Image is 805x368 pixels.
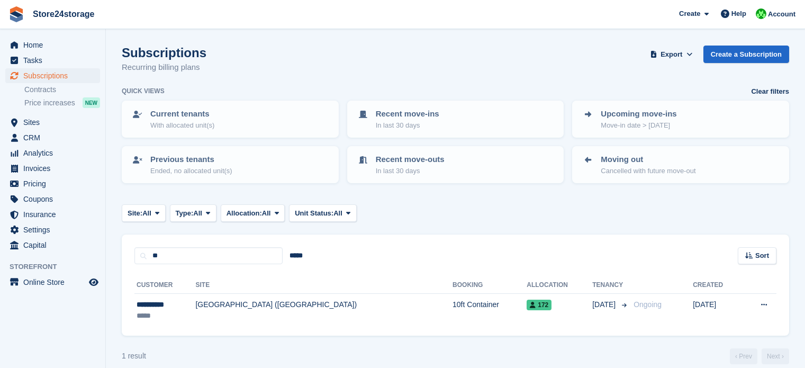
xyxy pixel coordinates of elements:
[762,348,789,364] a: Next
[730,348,757,364] a: Previous
[23,161,87,176] span: Invoices
[5,53,100,68] a: menu
[23,207,87,222] span: Insurance
[648,46,695,63] button: Export
[221,204,285,222] button: Allocation: All
[5,130,100,145] a: menu
[601,120,676,131] p: Move-in date > [DATE]
[661,49,682,60] span: Export
[10,262,105,272] span: Storefront
[601,154,695,166] p: Moving out
[195,277,453,294] th: Site
[5,275,100,290] a: menu
[29,5,99,23] a: Store24storage
[693,277,741,294] th: Created
[601,108,676,120] p: Upcoming move-ins
[592,277,629,294] th: Tenancy
[5,192,100,207] a: menu
[679,8,700,19] span: Create
[227,208,262,219] span: Allocation:
[122,61,206,74] p: Recurring billing plans
[150,154,232,166] p: Previous tenants
[23,222,87,237] span: Settings
[376,108,439,120] p: Recent move-ins
[123,102,338,137] a: Current tenants With allocated unit(s)
[5,176,100,191] a: menu
[768,9,795,20] span: Account
[83,97,100,108] div: NEW
[756,8,766,19] img: Tracy Harper
[348,147,563,182] a: Recent move-outs In last 30 days
[5,161,100,176] a: menu
[634,300,662,309] span: Ongoing
[170,204,216,222] button: Type: All
[5,146,100,160] a: menu
[193,208,202,219] span: All
[5,238,100,253] a: menu
[122,46,206,60] h1: Subscriptions
[376,166,445,176] p: In last 30 days
[123,147,338,182] a: Previous tenants Ended, no allocated unit(s)
[5,38,100,52] a: menu
[5,68,100,83] a: menu
[755,250,769,261] span: Sort
[23,130,87,145] span: CRM
[592,299,618,310] span: [DATE]
[176,208,194,219] span: Type:
[333,208,342,219] span: All
[289,204,356,222] button: Unit Status: All
[527,277,592,294] th: Allocation
[150,108,214,120] p: Current tenants
[23,192,87,207] span: Coupons
[122,351,146,362] div: 1 result
[142,208,151,219] span: All
[150,120,214,131] p: With allocated unit(s)
[8,6,24,22] img: stora-icon-8386f47178a22dfd0bd8f6a31ec36ba5ce8667c1dd55bd0f319d3a0aa187defe.svg
[128,208,142,219] span: Site:
[195,294,453,327] td: [GEOGRAPHIC_DATA] ([GEOGRAPHIC_DATA])
[693,294,741,327] td: [DATE]
[703,46,789,63] a: Create a Subscription
[23,176,87,191] span: Pricing
[24,85,100,95] a: Contracts
[573,102,788,137] a: Upcoming move-ins Move-in date > [DATE]
[23,115,87,130] span: Sites
[527,300,551,310] span: 172
[376,154,445,166] p: Recent move-outs
[23,275,87,290] span: Online Store
[731,8,746,19] span: Help
[134,277,195,294] th: Customer
[24,98,75,108] span: Price increases
[23,146,87,160] span: Analytics
[295,208,333,219] span: Unit Status:
[376,120,439,131] p: In last 30 days
[5,207,100,222] a: menu
[23,68,87,83] span: Subscriptions
[348,102,563,137] a: Recent move-ins In last 30 days
[728,348,791,364] nav: Page
[24,97,100,109] a: Price increases NEW
[23,238,87,253] span: Capital
[573,147,788,182] a: Moving out Cancelled with future move-out
[453,277,527,294] th: Booking
[150,166,232,176] p: Ended, no allocated unit(s)
[262,208,271,219] span: All
[23,53,87,68] span: Tasks
[5,115,100,130] a: menu
[23,38,87,52] span: Home
[751,86,789,97] a: Clear filters
[122,204,166,222] button: Site: All
[601,166,695,176] p: Cancelled with future move-out
[87,276,100,289] a: Preview store
[122,86,165,96] h6: Quick views
[5,222,100,237] a: menu
[453,294,527,327] td: 10ft Container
